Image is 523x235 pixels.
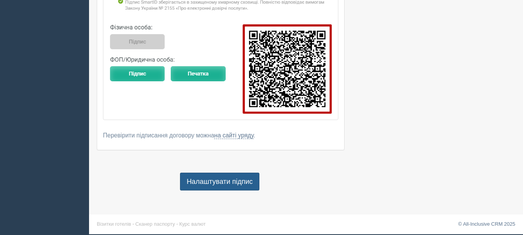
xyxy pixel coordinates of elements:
[179,221,206,227] a: Курс валют
[135,221,175,227] a: Сканер паспорту
[132,221,134,227] span: ·
[458,221,515,227] a: © All-Inclusive CRM 2025
[177,221,178,227] span: ·
[180,173,259,190] a: Налаштувати підпис
[103,131,338,140] p: Перевірити підписання договору можна .
[97,221,131,227] a: Візитки готелів
[214,132,254,139] a: на сайті уряду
